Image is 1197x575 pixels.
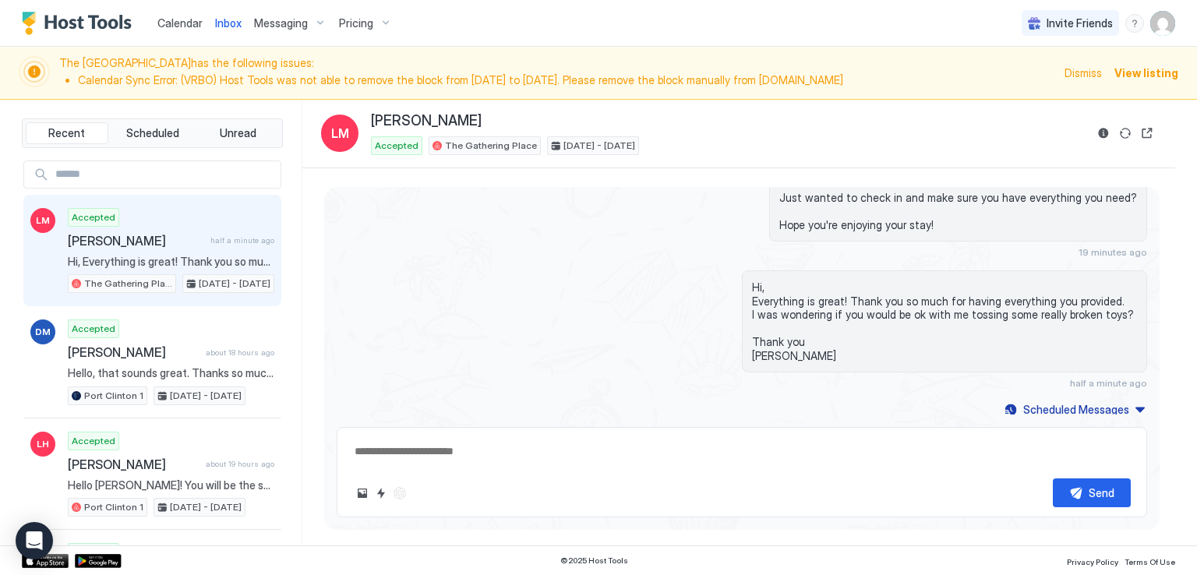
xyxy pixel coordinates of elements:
span: Scheduled [126,126,179,140]
span: LM [331,124,349,143]
span: half a minute ago [1070,377,1147,389]
button: Send [1053,478,1131,507]
button: Sync reservation [1116,124,1135,143]
a: Host Tools Logo [22,12,139,35]
span: The Gathering Place [84,277,172,291]
button: Recent [26,122,108,144]
button: Upload image [353,484,372,503]
span: Accepted [375,139,418,153]
div: menu [1125,14,1144,33]
span: Terms Of Use [1125,557,1175,566]
span: about 19 hours ago [206,459,274,469]
div: Send [1089,485,1114,501]
span: [PERSON_NAME] [371,112,482,130]
div: View listing [1114,65,1178,81]
span: Accepted [72,434,115,448]
span: [DATE] - [DATE] [170,389,242,403]
span: [PERSON_NAME] [68,233,204,249]
button: Quick reply [372,484,390,503]
span: half a minute ago [210,235,274,245]
div: tab-group [22,118,283,148]
span: Hi, Everything is great! Thank you so much for having everything you provided. I was wondering if... [68,255,274,269]
span: DM [35,325,51,339]
div: Dismiss [1065,65,1102,81]
button: Scheduled [111,122,194,144]
div: User profile [1150,11,1175,36]
span: Messaging [254,16,308,30]
a: Privacy Policy [1067,552,1118,569]
span: Pricing [339,16,373,30]
button: Scheduled Messages [1002,399,1147,420]
span: [PERSON_NAME] [68,344,199,360]
span: Privacy Policy [1067,557,1118,566]
span: Recent [48,126,85,140]
a: App Store [22,554,69,568]
span: [DATE] - [DATE] [199,277,270,291]
a: Terms Of Use [1125,552,1175,569]
span: Calendar [157,16,203,30]
span: LH [37,437,49,451]
span: Accepted [72,322,115,336]
span: about 18 hours ago [206,347,274,358]
span: Port Clinton 1 [84,500,143,514]
span: [DATE] - [DATE] [170,500,242,514]
span: [PERSON_NAME] [68,457,199,472]
span: LM [36,213,50,228]
span: Port Clinton 1 [84,389,143,403]
span: Hi, Everything is great! Thank you so much for having everything you provided. I was wondering if... [752,280,1137,362]
span: Accepted [72,210,115,224]
span: Hi [PERSON_NAME], Just wanted to check in and make sure you have everything you need? Hope you're... [779,164,1137,232]
span: © 2025 Host Tools [560,556,628,566]
button: Unread [196,122,279,144]
a: Google Play Store [75,554,122,568]
span: The [GEOGRAPHIC_DATA] has the following issues: [59,56,1055,90]
span: Hello [PERSON_NAME]! You will be the second guest at our new VRBO! As a result, we would apprecia... [68,478,274,492]
input: Input Field [49,161,281,188]
span: Hello, that sounds great. Thanks so much, we look forward to the stay! [68,366,274,380]
a: Inbox [215,15,242,31]
li: Calendar Sync Error: (VRBO) Host Tools was not able to remove the block from [DATE] to [DATE]. Pl... [78,73,1055,87]
div: Scheduled Messages [1023,401,1129,418]
a: Calendar [157,15,203,31]
span: [DATE] - [DATE] [563,139,635,153]
span: The Gathering Place [445,139,537,153]
button: Reservation information [1094,124,1113,143]
span: Invite Friends [1047,16,1113,30]
span: Inbox [215,16,242,30]
span: Unread [220,126,256,140]
button: Open reservation [1138,124,1156,143]
div: Open Intercom Messenger [16,522,53,559]
span: 19 minutes ago [1079,246,1147,258]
